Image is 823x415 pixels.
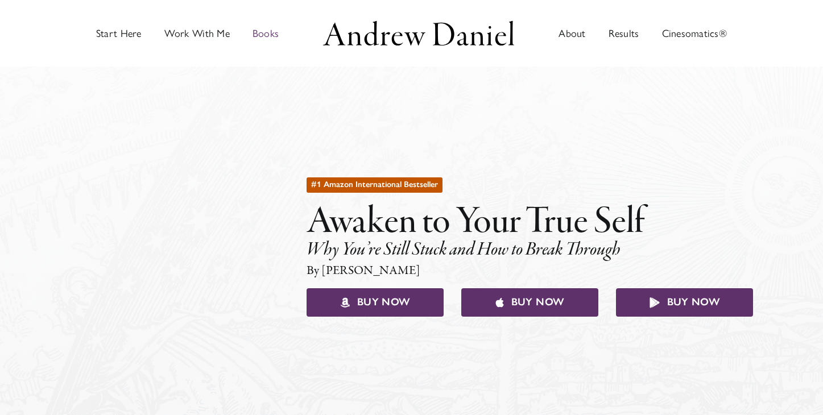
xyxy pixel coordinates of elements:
[616,288,753,317] a: Buy Now
[319,18,518,49] img: Andrew Daniel Logo
[609,2,639,65] a: Results
[164,28,230,39] span: Work With Me
[307,198,752,246] h1: Awaken to Your True Self
[667,296,720,309] span: Buy Now
[96,28,142,39] span: Start Here
[307,262,752,280] p: By [PERSON_NAME]
[307,237,621,262] em: Why You’re Still Stuck and How to Break Through
[253,28,279,39] span: Books
[307,288,444,317] a: Buy Now
[96,2,142,65] a: Start Here
[662,28,727,39] span: Cinesomatics®
[357,296,410,309] span: Buy Now
[164,2,230,65] a: Work with Andrew in groups or private sessions
[461,288,598,317] a: Buy Now
[511,296,564,309] span: Buy Now
[662,2,727,65] a: Cinesomatics®
[609,28,639,39] span: Results
[559,28,585,39] span: About
[253,2,279,65] a: Discover books written by Andrew Daniel
[559,2,585,65] a: About
[307,177,442,193] i: #1 Amazon International Bestseller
